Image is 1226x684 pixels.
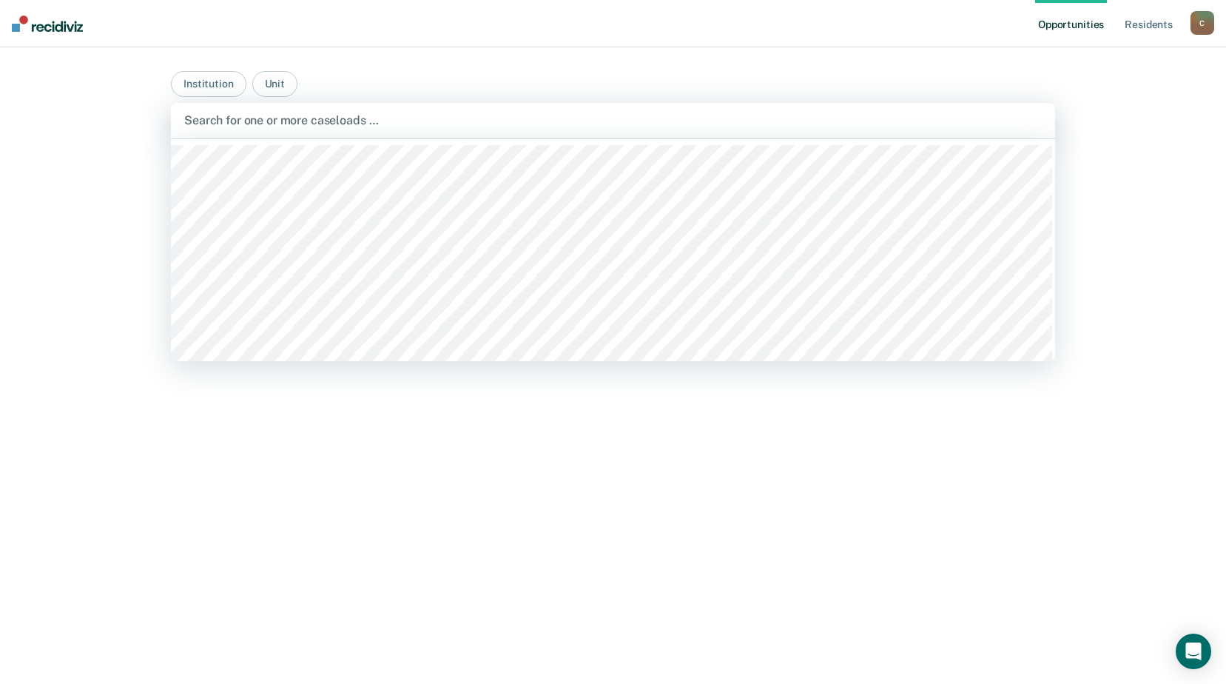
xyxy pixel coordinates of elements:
button: Institution [171,71,246,97]
button: C [1190,11,1214,35]
button: Unit [252,71,297,97]
img: Recidiviz [12,16,83,32]
div: Open Intercom Messenger [1176,634,1211,669]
